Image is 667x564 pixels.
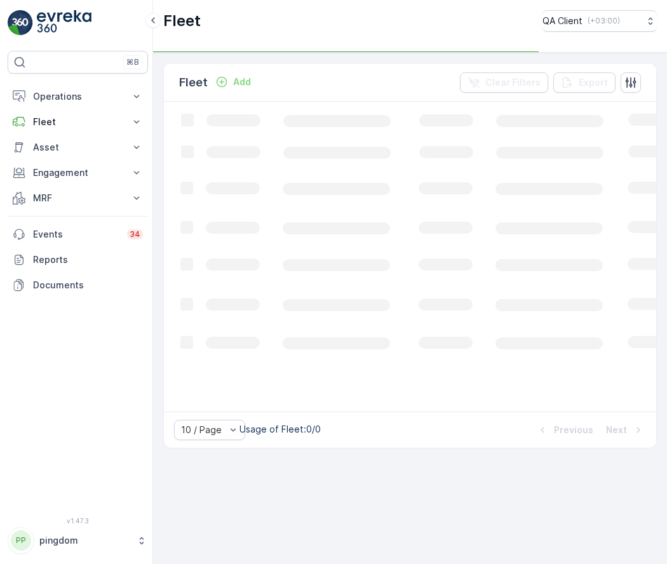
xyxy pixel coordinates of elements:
[33,253,143,266] p: Reports
[8,185,148,211] button: MRF
[11,530,31,551] div: PP
[33,228,119,241] p: Events
[126,57,139,67] p: ⌘B
[553,72,616,93] button: Export
[130,229,140,239] p: 34
[8,109,148,135] button: Fleet
[39,534,130,547] p: pingdom
[239,423,321,436] p: Usage of Fleet : 0/0
[179,74,208,91] p: Fleet
[210,74,256,90] button: Add
[606,424,627,436] p: Next
[33,166,123,179] p: Engagement
[8,247,148,272] a: Reports
[535,422,595,438] button: Previous
[579,76,608,89] p: Export
[554,424,593,436] p: Previous
[8,272,148,298] a: Documents
[33,90,123,103] p: Operations
[8,10,33,36] img: logo
[33,192,123,205] p: MRF
[8,84,148,109] button: Operations
[8,527,148,554] button: PPpingdom
[8,517,148,525] span: v 1.47.3
[37,10,91,36] img: logo_light-DOdMpM7g.png
[460,72,548,93] button: Clear Filters
[8,135,148,160] button: Asset
[33,141,123,154] p: Asset
[542,10,657,32] button: QA Client(+03:00)
[588,16,620,26] p: ( +03:00 )
[163,11,201,31] p: Fleet
[33,116,123,128] p: Fleet
[233,76,251,88] p: Add
[8,160,148,185] button: Engagement
[8,222,148,247] a: Events34
[485,76,541,89] p: Clear Filters
[605,422,646,438] button: Next
[33,279,143,292] p: Documents
[542,15,583,27] p: QA Client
